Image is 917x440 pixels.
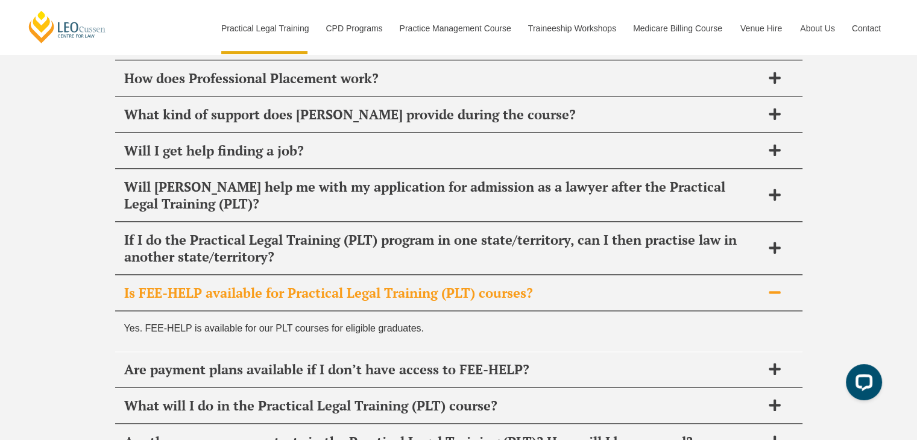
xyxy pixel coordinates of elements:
[519,2,624,54] a: Traineeship Workshops
[124,323,424,333] span: Yes. FEE-HELP is available for our PLT courses for eligible graduates.
[624,2,731,54] a: Medicare Billing Course
[27,10,107,44] a: [PERSON_NAME] Centre for Law
[124,231,762,265] h2: If I do the Practical Legal Training (PLT) program in one state/territory, can I then practise la...
[836,359,887,410] iframe: LiveChat chat widget
[212,2,317,54] a: Practical Legal Training
[124,397,762,414] h2: What will I do in the Practical Legal Training (PLT) course?
[124,142,762,159] h2: Will I get help finding a job?
[731,2,791,54] a: Venue Hire
[124,70,762,87] h2: How does Professional Placement work?
[124,361,762,378] h2: Are payment plans available if I don’t have access to FEE-HELP?
[317,2,390,54] a: CPD Programs
[124,106,762,123] h2: What kind of support does [PERSON_NAME] provide during the course?
[124,178,762,212] h2: Will [PERSON_NAME] help me with my application for admission as a lawyer after the Practical Lega...
[391,2,519,54] a: Practice Management Course
[124,284,762,301] h2: Is FEE-HELP available for Practical Legal Training (PLT) courses?
[843,2,890,54] a: Contact
[791,2,843,54] a: About Us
